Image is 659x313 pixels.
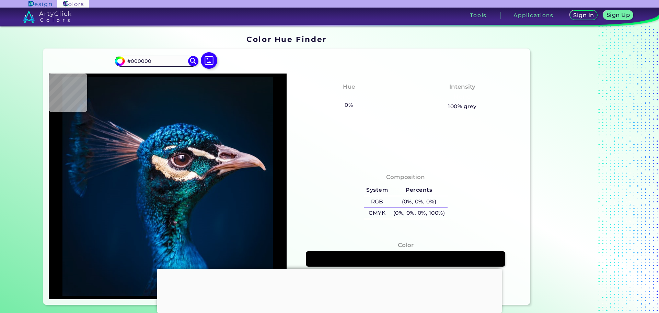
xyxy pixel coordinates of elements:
h3: Applications [513,13,554,18]
img: icon picture [201,52,217,69]
input: type color.. [125,56,188,66]
h1: Color Hue Finder [246,34,326,44]
h3: None [451,93,474,101]
iframe: Advertisement [157,269,502,311]
h5: Percents [391,185,448,196]
h4: Hue [343,82,355,92]
img: icon search [188,56,198,66]
h5: Sign In [574,13,593,18]
h5: RGB [364,196,391,208]
h5: 100% grey [448,102,476,111]
h4: Intensity [449,82,475,92]
h5: (0%, 0%, 0%, 100%) [391,208,448,219]
h5: Sign Up [608,12,629,18]
h3: Tools [470,13,487,18]
h5: CMYK [364,208,391,219]
h5: (0%, 0%, 0%) [391,196,448,208]
img: img_pavlin.jpg [52,77,283,296]
h5: 0% [342,101,356,110]
img: logo_artyclick_colors_white.svg [23,10,71,23]
h4: Color [398,240,414,250]
a: Sign Up [604,11,632,20]
iframe: Advertisement [533,33,618,308]
h3: None [337,93,360,101]
a: Sign In [571,11,596,20]
img: ArtyClick Design logo [28,1,51,7]
h5: System [364,185,391,196]
h4: Composition [386,172,425,182]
